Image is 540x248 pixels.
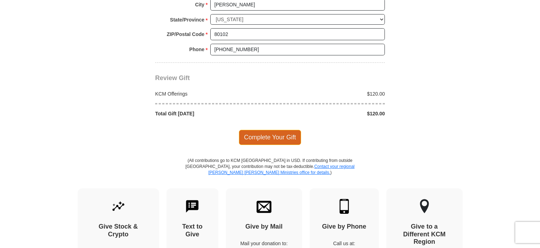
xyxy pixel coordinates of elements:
[239,130,301,145] span: Complete Your Gift
[419,199,429,214] img: other-region
[337,199,352,214] img: mobile.svg
[185,158,355,188] p: (All contributions go to KCM [GEOGRAPHIC_DATA] in USD. If contributing from outside [GEOGRAPHIC_D...
[399,223,450,246] h4: Give to a Different KCM Region
[179,223,206,238] h4: Text to Give
[90,223,147,238] h4: Give Stock & Crypto
[238,240,290,247] p: Mail your donation to:
[238,223,290,231] h4: Give by Mail
[322,240,366,247] p: Call us at:
[270,110,389,117] div: $120.00
[270,90,389,97] div: $120.00
[152,90,270,97] div: KCM Offerings
[208,164,354,175] a: Contact your regional [PERSON_NAME] [PERSON_NAME] Ministries office for details.
[257,199,271,214] img: envelope.svg
[322,223,366,231] h4: Give by Phone
[167,29,205,39] strong: ZIP/Postal Code
[189,44,205,54] strong: Phone
[185,199,200,214] img: text-to-give.svg
[170,15,204,25] strong: State/Province
[152,110,270,117] div: Total Gift [DATE]
[155,74,190,81] span: Review Gift
[111,199,126,214] img: give-by-stock.svg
